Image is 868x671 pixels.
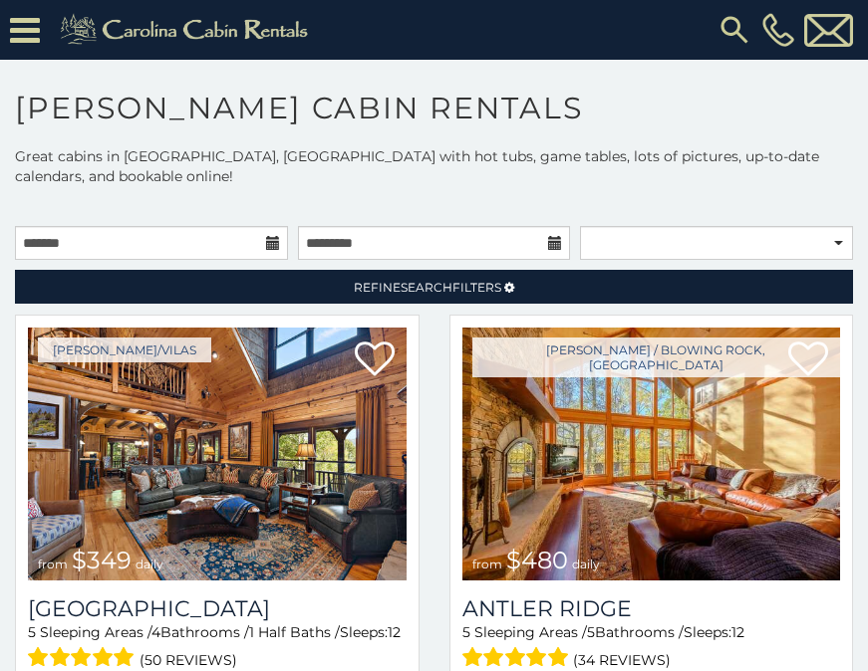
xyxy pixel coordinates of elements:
[462,328,841,580] a: from $480 daily
[72,546,132,574] span: $349
[757,13,799,47] a: [PHONE_NUMBER]
[50,10,325,50] img: Khaki-logo.png
[572,557,600,571] span: daily
[472,337,841,377] a: [PERSON_NAME] / Blowing Rock, [GEOGRAPHIC_DATA]
[38,337,211,362] a: [PERSON_NAME]/Vilas
[15,270,853,304] a: RefineSearchFilters
[731,623,744,641] span: 12
[354,280,501,295] span: Refine Filters
[462,595,841,622] a: Antler Ridge
[506,546,568,574] span: $480
[587,623,595,641] span: 5
[136,557,163,571] span: daily
[249,623,340,641] span: 1 Half Baths /
[28,328,407,580] a: from $349 daily
[462,623,470,641] span: 5
[472,557,502,571] span: from
[151,623,160,641] span: 4
[355,339,395,381] a: Add to favorites
[38,557,68,571] span: from
[28,595,407,622] h3: Diamond Creek Lodge
[28,623,36,641] span: 5
[388,623,401,641] span: 12
[28,328,407,580] img: 1714398500_thumbnail.jpeg
[28,595,407,622] a: [GEOGRAPHIC_DATA]
[401,280,452,295] span: Search
[462,328,841,580] img: 1714397585_thumbnail.jpeg
[717,12,752,48] img: search-regular.svg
